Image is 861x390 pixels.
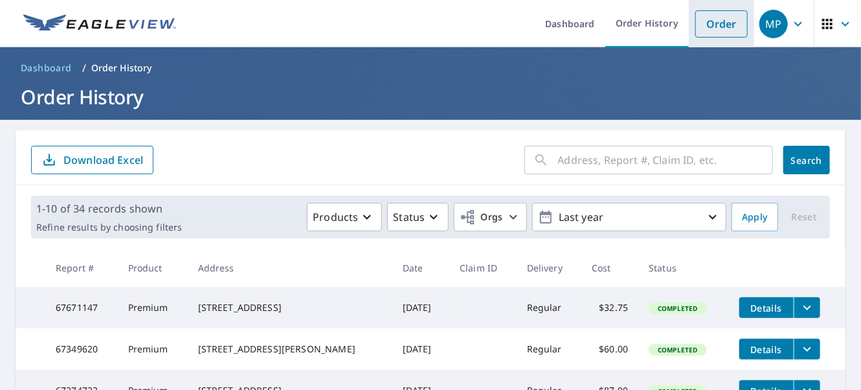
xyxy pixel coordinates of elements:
[198,301,382,314] div: [STREET_ADDRESS]
[45,249,118,287] th: Report #
[31,146,153,174] button: Download Excel
[454,203,527,231] button: Orgs
[23,14,176,34] img: EV Logo
[517,287,581,328] td: Regular
[638,249,728,287] th: Status
[313,209,358,225] p: Products
[63,153,143,167] p: Download Excel
[783,146,830,174] button: Search
[794,339,820,360] button: filesDropdownBtn-67349620
[387,203,449,231] button: Status
[82,60,86,76] li: /
[16,58,77,78] a: Dashboard
[794,154,820,166] span: Search
[517,328,581,370] td: Regular
[118,287,188,328] td: Premium
[392,328,449,370] td: [DATE]
[307,203,382,231] button: Products
[392,287,449,328] td: [DATE]
[45,328,118,370] td: 67349620
[747,302,786,314] span: Details
[16,58,845,78] nav: breadcrumb
[188,249,392,287] th: Address
[695,10,748,38] a: Order
[650,304,705,313] span: Completed
[198,343,382,356] div: [STREET_ADDRESS][PERSON_NAME]
[36,222,182,233] p: Refine results by choosing filters
[532,203,726,231] button: Last year
[581,249,638,287] th: Cost
[16,84,845,110] h1: Order History
[91,62,152,75] p: Order History
[449,249,517,287] th: Claim ID
[558,142,773,178] input: Address, Report #, Claim ID, etc.
[759,10,788,38] div: MP
[747,343,786,356] span: Details
[36,201,182,216] p: 1-10 of 34 records shown
[650,345,705,354] span: Completed
[739,339,794,360] button: detailsBtn-67349620
[739,297,794,318] button: detailsBtn-67671147
[460,209,503,225] span: Orgs
[118,328,188,370] td: Premium
[794,297,820,318] button: filesDropdownBtn-67671147
[118,249,188,287] th: Product
[581,328,638,370] td: $60.00
[517,249,581,287] th: Delivery
[392,249,449,287] th: Date
[21,62,72,75] span: Dashboard
[581,287,638,328] td: $32.75
[732,203,778,231] button: Apply
[45,287,118,328] td: 67671147
[742,209,768,225] span: Apply
[393,209,425,225] p: Status
[553,206,705,229] p: Last year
